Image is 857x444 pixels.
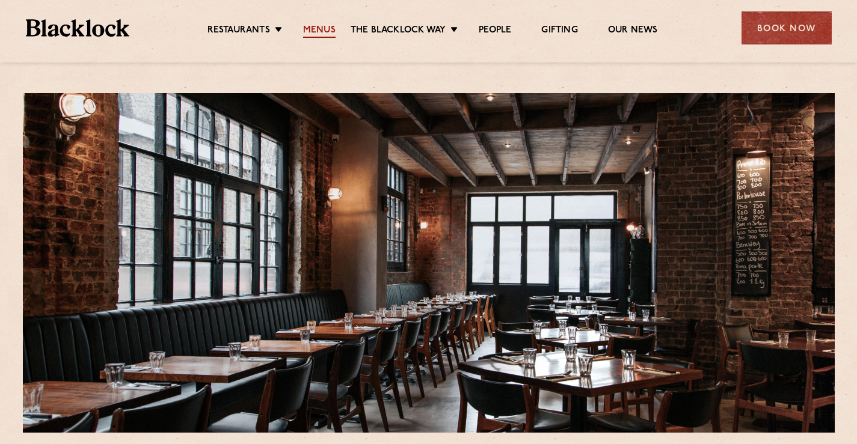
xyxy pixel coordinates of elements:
[541,25,577,38] a: Gifting
[303,25,336,38] a: Menus
[26,19,130,37] img: BL_Textured_Logo-footer-cropped.svg
[608,25,658,38] a: Our News
[479,25,511,38] a: People
[742,11,832,44] div: Book Now
[351,25,446,38] a: The Blacklock Way
[207,25,270,38] a: Restaurants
